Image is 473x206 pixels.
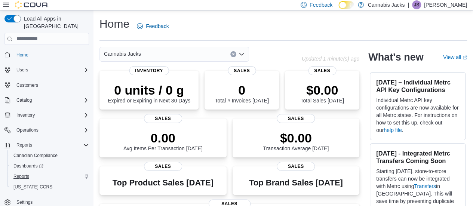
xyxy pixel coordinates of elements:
span: Dashboards [10,162,89,170]
p: $0.00 [263,130,329,145]
img: Cova [15,1,49,9]
button: [US_STATE] CCRS [7,182,92,192]
span: Sales [308,66,336,75]
span: Sales [144,162,182,171]
div: Transaction Average [DATE] [263,130,329,151]
div: John Shelegey [412,0,421,9]
button: Catalog [13,96,35,105]
a: View allExternal link [443,54,467,60]
a: Home [13,50,31,59]
h3: Top Brand Sales [DATE] [249,178,343,187]
span: Inventory [129,66,169,75]
button: Inventory [1,110,92,120]
span: Reports [13,173,29,179]
button: Open list of options [239,51,245,57]
span: Dashboards [13,163,43,169]
span: Inventory [16,112,35,118]
p: Cannabis Jacks [368,0,405,9]
span: JS [414,0,419,9]
span: Canadian Compliance [13,153,58,159]
button: Inventory [13,111,38,120]
button: Users [13,65,31,74]
span: Catalog [13,96,89,105]
span: Operations [13,126,89,135]
button: Customers [1,80,92,90]
span: Load All Apps in [GEOGRAPHIC_DATA] [21,15,89,30]
button: Reports [7,171,92,182]
a: Customers [13,81,41,90]
div: Avg Items Per Transaction [DATE] [123,130,203,151]
svg: External link [463,55,467,60]
div: Total # Invoices [DATE] [215,83,268,104]
span: Users [16,67,28,73]
span: Home [16,52,28,58]
p: | [408,0,409,9]
p: Individual Metrc API key configurations are now available for all Metrc states. For instructions ... [376,96,459,134]
span: Sales [144,114,182,123]
span: Users [13,65,89,74]
span: Catalog [16,97,32,103]
span: Settings [16,199,33,205]
button: Canadian Compliance [7,150,92,161]
span: Cannabis Jacks [104,49,141,58]
span: Customers [16,82,38,88]
div: Total Sales [DATE] [300,83,344,104]
span: Reports [10,172,89,181]
span: Sales [277,114,315,123]
button: Clear input [230,51,236,57]
h3: [DATE] - Integrated Metrc Transfers Coming Soon [376,150,459,165]
button: Operations [13,126,42,135]
span: Sales [228,66,256,75]
span: Feedback [146,22,169,30]
h3: Top Product Sales [DATE] [113,178,214,187]
h3: [DATE] – Individual Metrc API Key Configurations [376,79,459,93]
span: Reports [16,142,32,148]
span: Operations [16,127,39,133]
button: Home [1,49,92,60]
a: Canadian Compliance [10,151,61,160]
p: 0 [215,83,268,98]
a: Dashboards [10,162,46,170]
span: Sales [277,162,315,171]
a: Feedback [134,19,172,34]
span: Customers [13,80,89,90]
p: 0 units / 0 g [108,83,190,98]
span: Home [13,50,89,59]
button: Operations [1,125,92,135]
button: Users [1,65,92,75]
a: [US_STATE] CCRS [10,182,55,191]
p: Updated 1 minute(s) ago [302,56,359,62]
span: Washington CCRS [10,182,89,191]
a: help file [384,127,402,133]
div: Expired or Expiring in Next 30 Days [108,83,190,104]
p: 0.00 [123,130,203,145]
a: Dashboards [7,161,92,171]
button: Catalog [1,95,92,105]
a: Transfers [414,183,436,189]
h1: Home [99,16,129,31]
span: Feedback [310,1,332,9]
button: Reports [13,141,35,150]
a: Reports [10,172,32,181]
span: [US_STATE] CCRS [13,184,52,190]
span: Inventory [13,111,89,120]
h2: What's new [368,51,423,63]
p: $0.00 [300,83,344,98]
p: [PERSON_NAME] [424,0,467,9]
span: Canadian Compliance [10,151,89,160]
span: Reports [13,141,89,150]
button: Reports [1,140,92,150]
input: Dark Mode [338,1,354,9]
